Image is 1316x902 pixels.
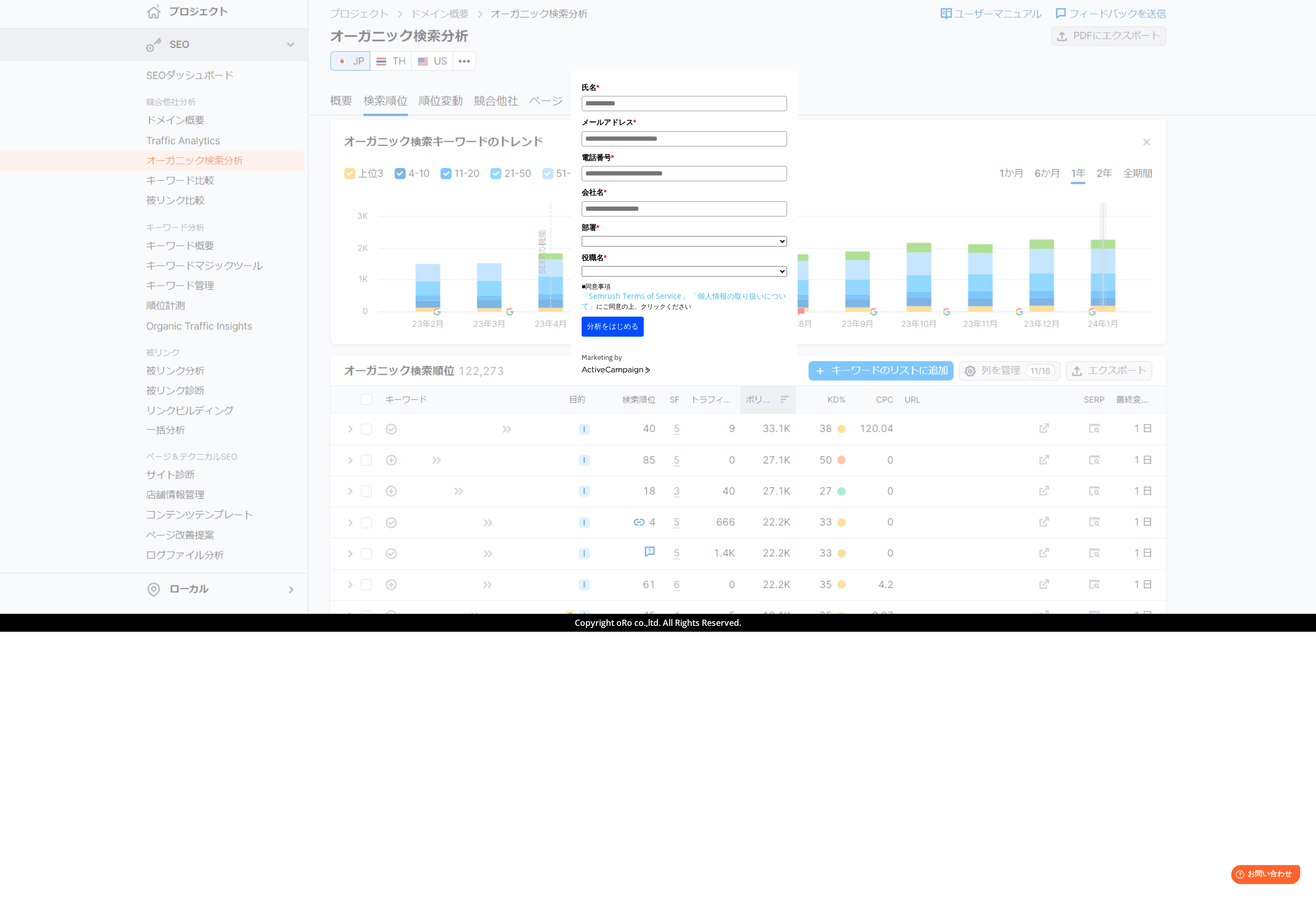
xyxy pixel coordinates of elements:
a: 「個人情報の取り扱いについて」 [582,291,786,311]
label: 会社名 [582,187,787,198]
div: Marketing by [582,352,787,364]
label: 部署 [582,222,787,233]
label: 氏名 [582,82,787,93]
a: 「Semrush Terms of Service」 [582,291,689,301]
label: 電話番号 [582,152,787,163]
button: 分析をはじめる [582,317,644,337]
p: ■同意事項 にご同意の上、クリックください [582,282,787,311]
label: 役職名 [582,252,787,263]
label: メールアドレス [582,116,787,128]
iframe: Help widget launcher [1222,861,1304,890]
span: Copyright oRo co.,ltd. All Rights Reserved. [575,617,741,629]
